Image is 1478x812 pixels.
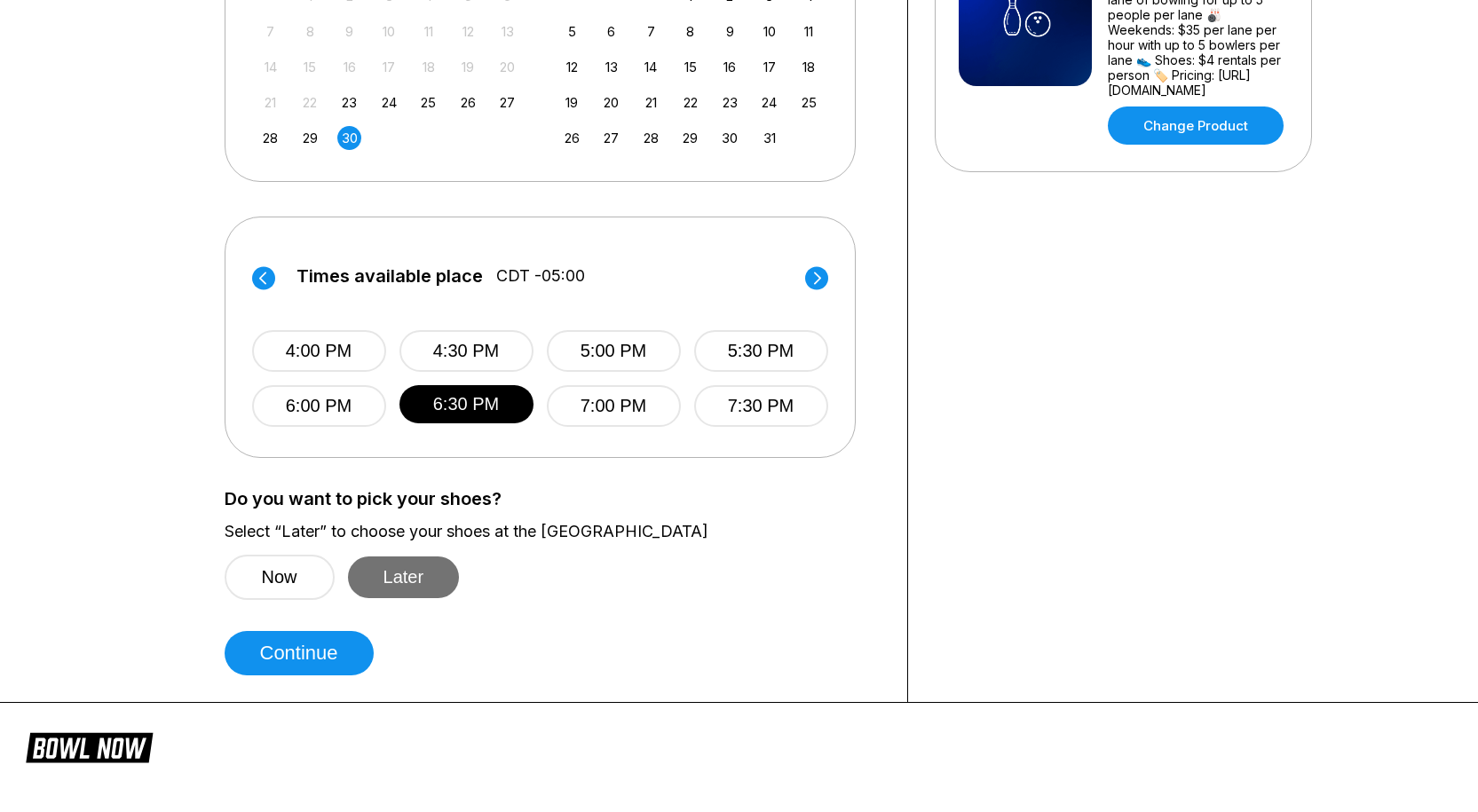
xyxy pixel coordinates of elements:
[639,55,663,79] div: Choose Tuesday, October 14th, 2025
[377,20,401,43] div: Not available Wednesday, September 10th, 2025
[337,126,361,150] div: Choose Tuesday, September 30th, 2025
[599,126,623,150] div: Choose Monday, October 27th, 2025
[337,20,361,43] div: Not available Tuesday, September 9th, 2025
[495,91,519,114] div: Choose Saturday, September 27th, 2025
[495,20,519,43] div: Not available Saturday, September 13th, 2025
[599,55,623,79] div: Choose Monday, October 13th, 2025
[678,20,702,43] div: Choose Wednesday, October 8th, 2025
[797,91,821,114] div: Choose Saturday, October 25th, 2025
[456,91,480,114] div: Choose Friday, September 26th, 2025
[757,126,781,150] div: Choose Friday, October 31st, 2025
[298,20,322,43] div: Not available Monday, September 8th, 2025
[258,126,282,150] div: Choose Sunday, September 28th, 2025
[560,20,584,43] div: Choose Sunday, October 5th, 2025
[416,20,440,43] div: Not available Thursday, September 11th, 2025
[757,91,781,114] div: Choose Friday, October 24th, 2025
[258,91,282,114] div: Not available Sunday, September 21st, 2025
[694,330,828,372] button: 5:30 PM
[797,55,821,79] div: Choose Saturday, October 18th, 2025
[377,91,401,114] div: Choose Wednesday, September 24th, 2025
[258,20,282,43] div: Not available Sunday, September 7th, 2025
[718,55,742,79] div: Choose Thursday, October 16th, 2025
[599,20,623,43] div: Choose Monday, October 6th, 2025
[547,385,681,427] button: 7:00 PM
[456,20,480,43] div: Not available Friday, September 12th, 2025
[348,556,460,598] button: Later
[225,631,374,675] button: Continue
[757,55,781,79] div: Choose Friday, October 17th, 2025
[560,55,584,79] div: Choose Sunday, October 12th, 2025
[639,20,663,43] div: Choose Tuesday, October 7th, 2025
[718,20,742,43] div: Choose Thursday, October 9th, 2025
[298,55,322,79] div: Not available Monday, September 15th, 2025
[225,555,335,600] button: Now
[399,330,534,372] button: 4:30 PM
[639,91,663,114] div: Choose Tuesday, October 21st, 2025
[416,55,440,79] div: Not available Thursday, September 18th, 2025
[694,385,828,427] button: 7:30 PM
[560,126,584,150] div: Choose Sunday, October 26th, 2025
[757,20,781,43] div: Choose Friday, October 10th, 2025
[416,91,440,114] div: Choose Thursday, September 25th, 2025
[377,55,401,79] div: Not available Wednesday, September 17th, 2025
[298,126,322,150] div: Choose Monday, September 29th, 2025
[252,330,386,372] button: 4:00 PM
[225,489,881,508] label: Do you want to pick your shoes?
[639,126,663,150] div: Choose Tuesday, October 28th, 2025
[718,91,742,114] div: Choose Thursday, October 23rd, 2025
[678,126,702,150] div: Choose Wednesday, October 29th, 2025
[797,20,821,43] div: Choose Saturday, October 11th, 2025
[337,91,361,114] div: Choose Tuesday, September 23rd, 2025
[496,266,585,286] span: CDT -05:00
[225,522,881,541] label: Select “Later” to choose your shoes at the [GEOGRAPHIC_DATA]
[1108,106,1284,145] a: Change Product
[456,55,480,79] div: Not available Friday, September 19th, 2025
[678,55,702,79] div: Choose Wednesday, October 15th, 2025
[547,330,681,372] button: 5:00 PM
[560,91,584,114] div: Choose Sunday, October 19th, 2025
[296,266,483,286] span: Times available place
[399,385,534,423] button: 6:30 PM
[599,91,623,114] div: Choose Monday, October 20th, 2025
[337,55,361,79] div: Not available Tuesday, September 16th, 2025
[495,55,519,79] div: Not available Saturday, September 20th, 2025
[252,385,386,427] button: 6:00 PM
[258,55,282,79] div: Not available Sunday, September 14th, 2025
[298,91,322,114] div: Not available Monday, September 22nd, 2025
[718,126,742,150] div: Choose Thursday, October 30th, 2025
[678,91,702,114] div: Choose Wednesday, October 22nd, 2025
